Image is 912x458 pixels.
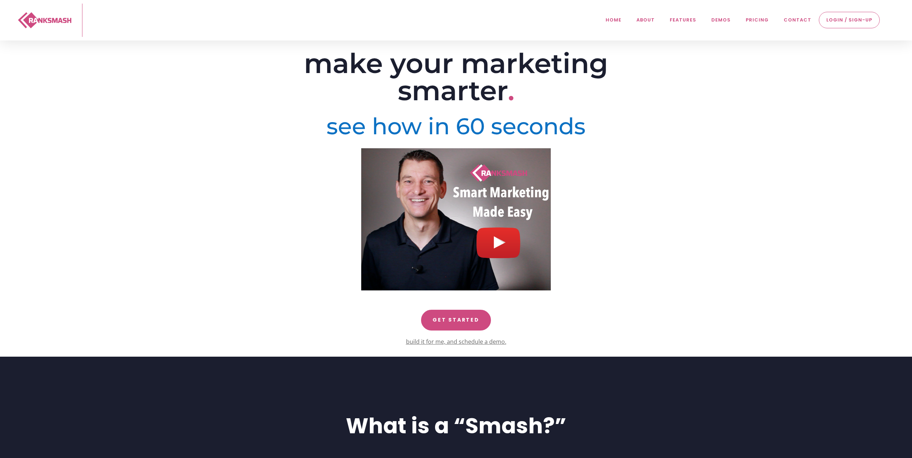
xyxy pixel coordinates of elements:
span: . [508,74,515,107]
a: home [602,4,625,37]
div: make your marketing smarter [263,50,650,105]
a: demos [708,4,734,37]
span: What is a “Smash?” [346,411,566,441]
p: build it for me, and schedule a demo. [263,337,650,347]
p: see how in 60 seconds [263,115,650,138]
a: LOGIN / SIGN-UP [823,16,876,24]
a: contact [780,4,815,37]
a: features [666,4,700,37]
a: Get Started [421,310,491,331]
a: about [633,4,658,37]
a: pricing [742,4,772,37]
